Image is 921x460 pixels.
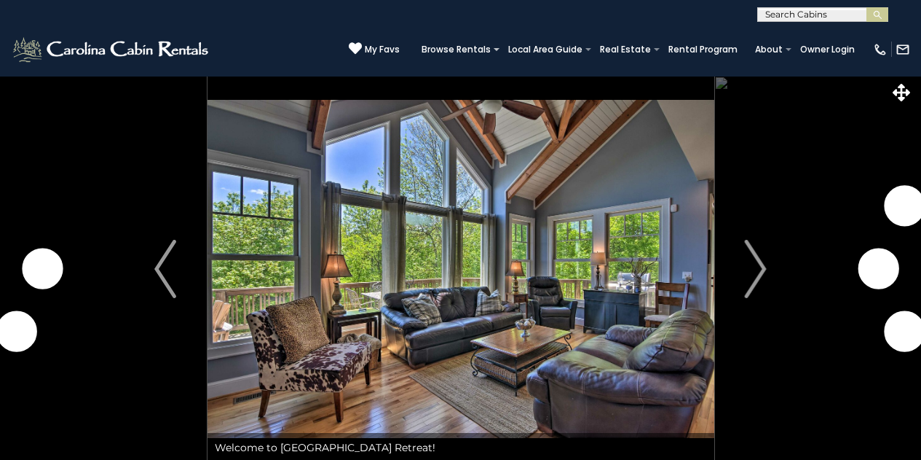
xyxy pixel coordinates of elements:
[501,39,590,60] a: Local Area Guide
[414,39,498,60] a: Browse Rentals
[365,43,400,56] span: My Favs
[896,42,910,57] img: mail-regular-white.png
[748,39,790,60] a: About
[873,42,888,57] img: phone-regular-white.png
[593,39,658,60] a: Real Estate
[745,240,767,298] img: arrow
[11,35,213,64] img: White-1-2.png
[349,42,400,57] a: My Favs
[793,39,862,60] a: Owner Login
[661,39,745,60] a: Rental Program
[154,240,176,298] img: arrow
